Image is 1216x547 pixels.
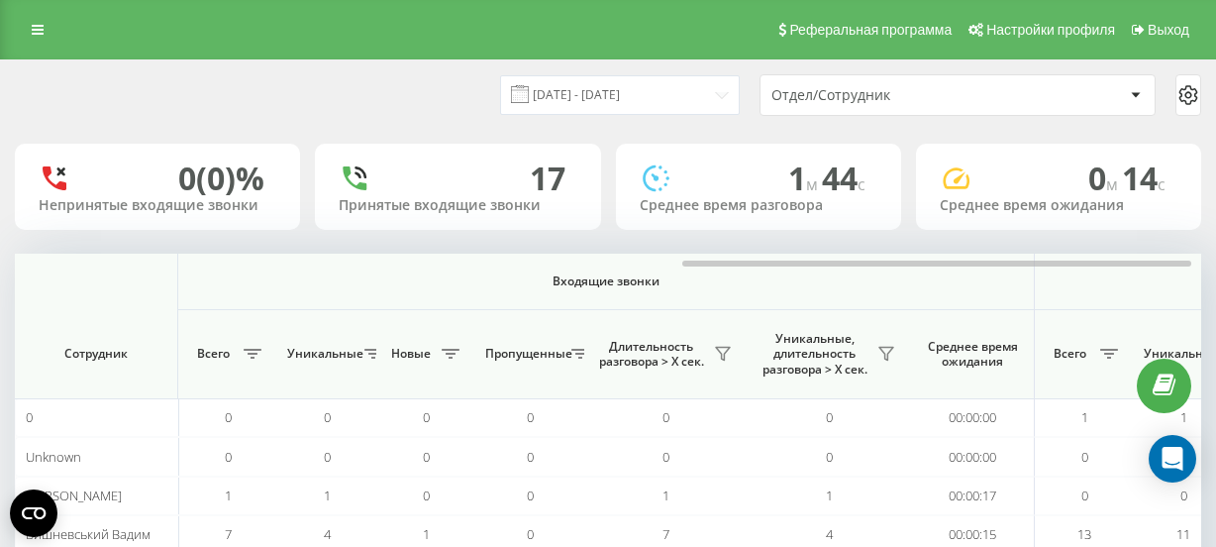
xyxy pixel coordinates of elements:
span: м [806,173,822,195]
span: Выход [1148,22,1189,38]
td: 00:00:00 [911,437,1035,476]
span: 1 [225,487,232,504]
span: 7 [225,525,232,543]
span: 0 [423,448,430,466]
td: 00:00:00 [911,398,1035,437]
span: [PERSON_NAME] [26,487,122,504]
span: Входящие звонки [230,273,982,289]
span: 0 [527,408,534,426]
span: Пропущенные [485,346,565,362]
div: Принятые входящие звонки [339,197,576,214]
div: Среднее время разговора [640,197,877,214]
span: Вишневський Вадим [26,525,151,543]
span: 4 [826,525,833,543]
span: 0 [826,408,833,426]
div: 0 (0)% [178,160,264,197]
span: 0 [527,525,534,543]
span: 1 [788,157,822,199]
span: Сотрудник [32,346,160,362]
span: Новые [386,346,436,362]
span: 0 [1088,157,1122,199]
span: Unknown [26,448,81,466]
span: 0 [26,408,33,426]
span: 0 [1081,487,1088,504]
span: 13 [1077,525,1091,543]
span: 1 [423,525,430,543]
span: 44 [822,157,865,199]
span: Уникальные, длительность разговора > Х сек. [758,331,871,378]
span: м [1106,173,1122,195]
span: Реферальная программа [789,22,952,38]
span: 0 [423,408,430,426]
span: 11 [1176,525,1190,543]
span: Всего [188,346,238,362]
span: Среднее время ожидания [926,339,1019,370]
span: 1 [826,487,833,504]
span: Уникальные [1144,346,1215,362]
span: c [858,173,865,195]
span: 0 [527,487,534,504]
div: Open Intercom Messenger [1149,435,1196,483]
span: 0 [1180,487,1187,504]
span: 1 [1081,408,1088,426]
span: 0 [324,408,331,426]
div: Непринятые входящие звонки [39,197,276,214]
span: 0 [662,408,669,426]
span: Уникальные [287,346,358,362]
span: 7 [662,525,669,543]
span: Длительность разговора > Х сек. [594,339,708,370]
span: 14 [1122,157,1165,199]
span: 0 [225,448,232,466]
div: Среднее время ожидания [940,197,1177,214]
td: 00:00:17 [911,477,1035,515]
span: 4 [324,525,331,543]
div: Отдел/Сотрудник [771,87,1008,104]
span: Всего [1045,346,1094,362]
span: 0 [662,448,669,466]
span: c [1158,173,1165,195]
span: 0 [324,448,331,466]
div: 17 [530,160,565,197]
span: 1 [324,487,331,504]
span: 0 [826,448,833,466]
span: 0 [527,448,534,466]
span: 1 [1180,408,1187,426]
span: Настройки профиля [986,22,1115,38]
span: 0 [423,487,430,504]
span: 0 [225,408,232,426]
span: 1 [662,487,669,504]
span: 0 [1081,448,1088,466]
button: Open CMP widget [10,490,57,537]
